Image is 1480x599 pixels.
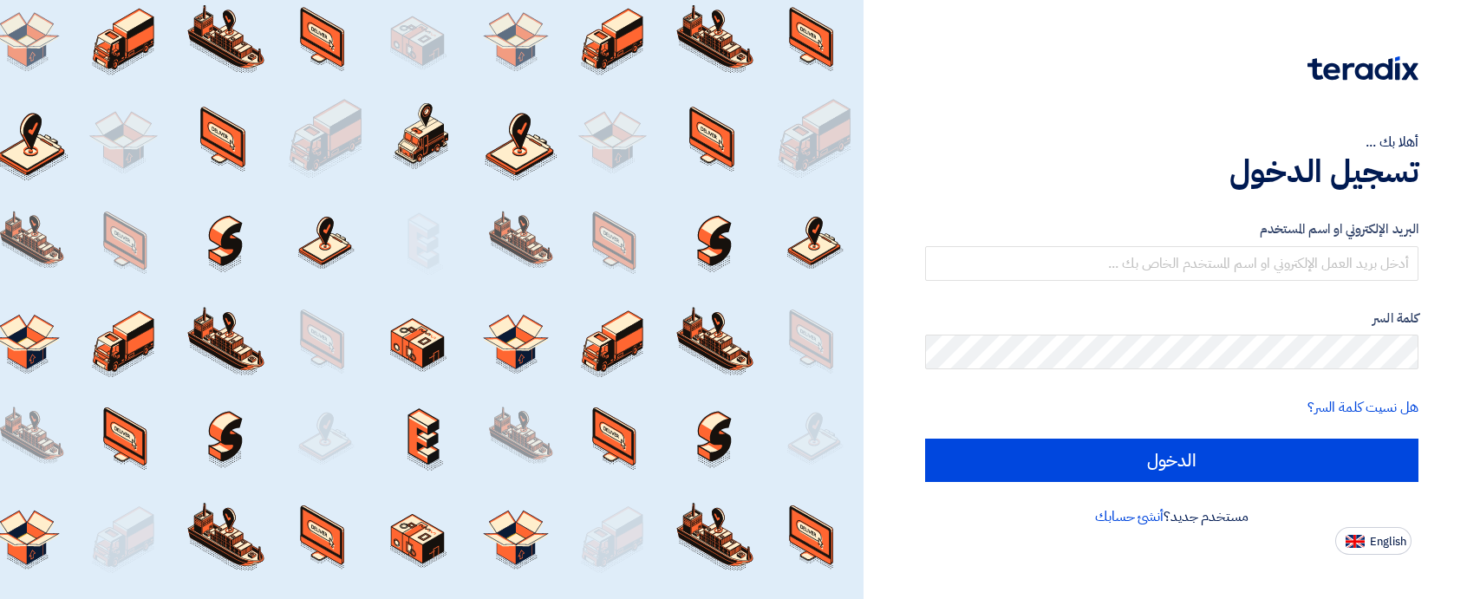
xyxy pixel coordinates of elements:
[925,219,1418,239] label: البريد الإلكتروني او اسم المستخدم
[1335,527,1412,555] button: English
[925,153,1418,191] h1: تسجيل الدخول
[1095,506,1164,527] a: أنشئ حسابك
[925,246,1418,281] input: أدخل بريد العمل الإلكتروني او اسم المستخدم الخاص بك ...
[1307,56,1418,81] img: Teradix logo
[1307,397,1418,418] a: هل نسيت كلمة السر؟
[925,309,1418,329] label: كلمة السر
[1346,535,1365,548] img: en-US.png
[925,132,1418,153] div: أهلا بك ...
[1370,536,1406,548] span: English
[925,439,1418,482] input: الدخول
[925,506,1418,527] div: مستخدم جديد؟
